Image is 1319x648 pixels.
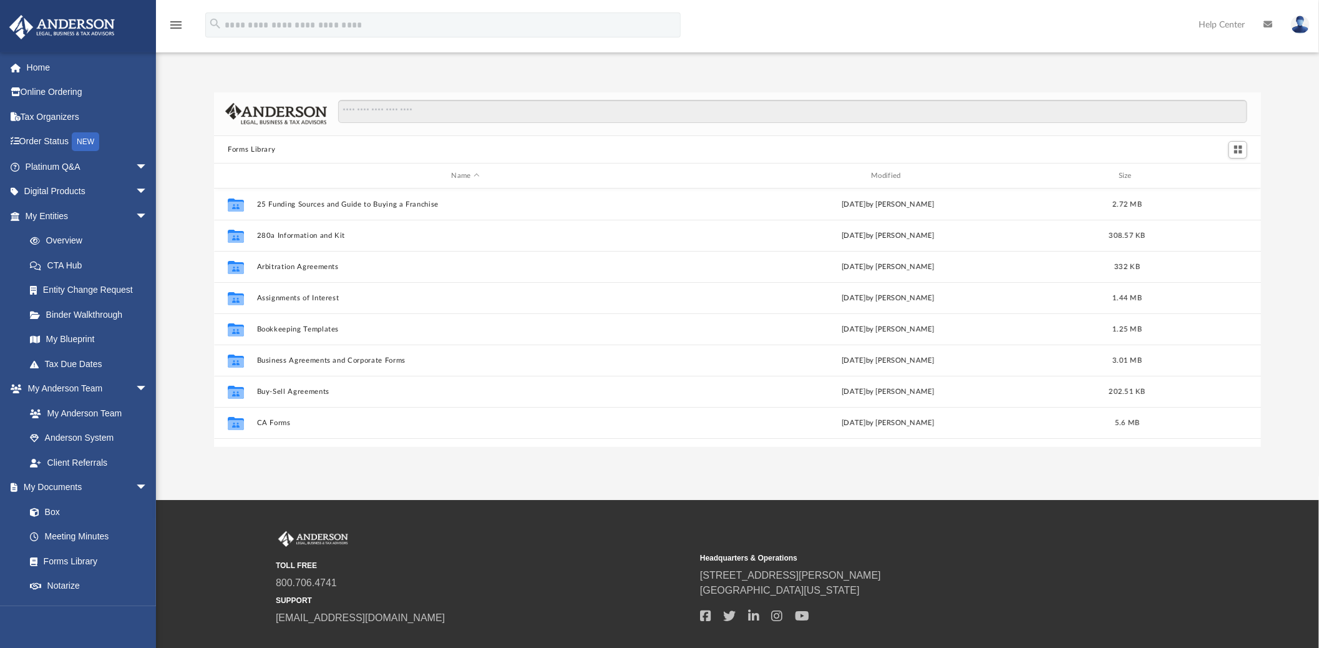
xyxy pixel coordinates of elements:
[9,475,160,500] a: My Documentsarrow_drop_down
[679,230,1097,242] div: [DATE] by [PERSON_NAME]
[135,475,160,501] span: arrow_drop_down
[17,524,160,549] a: Meeting Minutes
[1112,201,1142,208] span: 2.72 MB
[679,293,1097,304] div: [DATE] by [PERSON_NAME]
[1115,420,1140,426] span: 5.6 MB
[17,302,167,327] a: Binder Walkthrough
[208,17,222,31] i: search
[135,598,160,624] span: arrow_drop_down
[9,179,167,204] a: Digital Productsarrow_drop_down
[9,598,160,623] a: Online Learningarrow_drop_down
[679,170,1097,182] div: Modified
[9,104,167,129] a: Tax Organizers
[700,585,860,596] a: [GEOGRAPHIC_DATA][US_STATE]
[1112,295,1142,302] span: 1.44 MB
[228,144,275,155] button: Forms Library
[679,199,1097,210] div: [DATE] by [PERSON_NAME]
[17,450,160,475] a: Client Referrals
[256,170,674,182] div: Name
[276,595,691,606] small: SUPPORT
[17,351,167,376] a: Tax Due Dates
[17,549,154,574] a: Forms Library
[9,80,167,105] a: Online Ordering
[679,355,1097,366] div: [DATE] by [PERSON_NAME]
[9,55,167,80] a: Home
[700,570,881,581] a: [STREET_ADDRESS][PERSON_NAME]
[72,132,99,151] div: NEW
[1229,141,1247,159] button: Switch to Grid View
[135,204,160,229] span: arrow_drop_down
[276,612,445,623] a: [EMAIL_ADDRESS][DOMAIN_NAME]
[6,15,119,39] img: Anderson Advisors Platinum Portal
[276,577,337,588] a: 800.706.4741
[9,129,167,155] a: Order StatusNEW
[257,232,674,240] button: 280a Information and Kit
[17,253,167,278] a: CTA Hub
[9,154,167,179] a: Platinum Q&Aarrow_drop_down
[679,324,1097,335] div: [DATE] by [PERSON_NAME]
[1112,357,1142,364] span: 3.01 MB
[168,24,183,32] a: menu
[257,388,674,396] button: Buy-Sell Agreements
[17,499,154,524] a: Box
[257,294,674,302] button: Assignments of Interest
[276,560,691,571] small: TOLL FREE
[220,170,251,182] div: id
[17,401,154,426] a: My Anderson Team
[1109,388,1146,395] span: 202.51 KB
[17,228,167,253] a: Overview
[214,189,1261,447] div: grid
[9,376,160,401] a: My Anderson Teamarrow_drop_down
[1291,16,1310,34] img: User Pic
[1112,326,1142,333] span: 1.25 MB
[1109,232,1146,239] span: 308.57 KB
[17,327,160,352] a: My Blueprint
[1114,263,1140,270] span: 332 KB
[700,552,1116,564] small: Headquarters & Operations
[679,386,1097,398] div: [DATE] by [PERSON_NAME]
[679,418,1097,429] div: [DATE] by [PERSON_NAME]
[257,356,674,365] button: Business Agreements and Corporate Forms
[17,574,160,599] a: Notarize
[1102,170,1152,182] div: Size
[257,200,674,209] button: 25 Funding Sources and Guide to Buying a Franchise
[257,263,674,271] button: Arbitration Agreements
[338,100,1247,124] input: Search files and folders
[135,179,160,205] span: arrow_drop_down
[9,204,167,228] a: My Entitiesarrow_drop_down
[257,325,674,333] button: Bookkeeping Templates
[135,154,160,180] span: arrow_drop_down
[276,531,351,547] img: Anderson Advisors Platinum Portal
[1157,170,1245,182] div: id
[168,17,183,32] i: menu
[679,262,1097,273] div: [DATE] by [PERSON_NAME]
[17,278,167,303] a: Entity Change Request
[257,419,674,427] button: CA Forms
[135,376,160,402] span: arrow_drop_down
[17,426,160,451] a: Anderson System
